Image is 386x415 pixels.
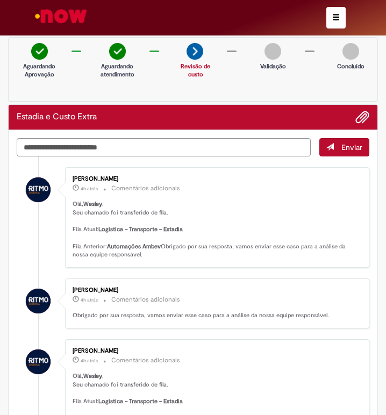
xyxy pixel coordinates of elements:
[341,142,362,152] span: Enviar
[181,62,210,79] a: Revisão de custo
[83,200,102,208] b: Wesley
[109,43,126,60] img: check-circle-green.png
[111,184,180,193] small: Comentários adicionais
[81,185,98,192] span: 4h atrás
[187,43,203,60] img: arrow-next.png
[342,43,359,60] img: img-circle-grey.png
[326,7,346,28] button: Alternar navegação
[73,176,358,182] div: [PERSON_NAME]
[81,357,98,364] span: 4h atrás
[17,138,311,156] textarea: Digite sua mensagem aqui...
[107,242,161,251] b: Automações Ambev
[81,297,98,303] time: 30/09/2025 10:20:03
[73,348,358,354] div: [PERSON_NAME]
[17,112,97,122] h2: Estadia e Custo Extra Histórico de tíquete
[81,297,98,303] span: 4h atrás
[254,62,292,71] p: Validação
[26,177,51,202] div: Wesley Viana
[73,311,358,320] p: Obrigado por sua resposta, vamos enviar esse caso para a análise da nossa equipe responsável.
[98,62,136,79] p: Aguardando atendimento
[33,5,89,27] img: ServiceNow
[81,185,98,192] time: 30/09/2025 10:20:03
[319,138,369,156] button: Enviar
[73,200,358,259] p: Olá, , Seu chamado foi transferido de fila. Fila Atual: Fila Anterior: Obrigado por sua resposta,...
[83,372,102,380] b: Wesley
[26,349,51,374] div: Wesley Viana
[20,62,58,79] p: Aguardando Aprovação
[111,356,180,365] small: Comentários adicionais
[111,295,180,304] small: Comentários adicionais
[98,397,183,405] b: Logistica – Transporte – Estadia
[98,225,183,233] b: Logistica – Transporte – Estadia
[332,62,370,71] p: Concluído
[355,110,369,124] button: Adicionar anexos
[73,287,358,294] div: [PERSON_NAME]
[31,43,48,60] img: check-circle-green.png
[81,357,98,364] time: 30/09/2025 10:20:03
[265,43,281,60] img: img-circle-grey.png
[26,289,51,313] div: Wesley Viana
